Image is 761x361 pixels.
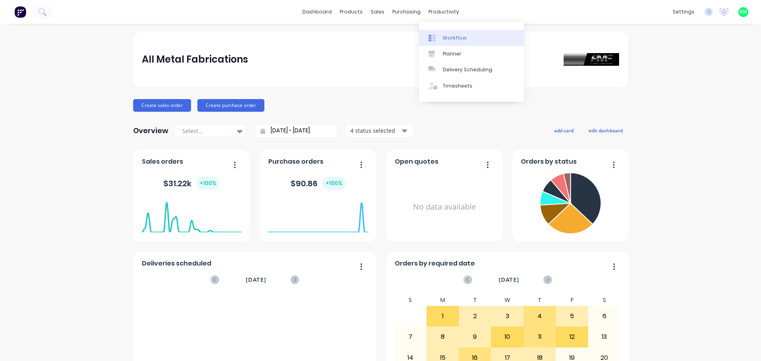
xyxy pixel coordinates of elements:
[524,306,556,326] div: 4
[459,306,491,326] div: 2
[427,306,459,326] div: 1
[459,294,491,306] div: T
[298,6,336,18] a: dashboard
[395,157,438,166] span: Open quotes
[395,170,494,244] div: No data available
[589,327,620,347] div: 13
[443,50,461,57] div: Planner
[499,275,519,284] span: [DATE]
[394,294,427,306] div: S
[556,327,588,347] div: 12
[443,34,467,42] div: Workflow
[395,259,475,268] span: Orders by required date
[395,327,426,347] div: 7
[336,6,367,18] div: products
[419,78,524,94] a: Timesheets
[426,294,459,306] div: M
[443,82,472,90] div: Timesheets
[521,157,577,166] span: Orders by status
[556,294,588,306] div: F
[491,294,524,306] div: W
[740,8,747,15] span: RM
[524,327,556,347] div: 11
[142,52,248,67] div: All Metal Fabrications
[424,6,463,18] div: productivity
[491,327,523,347] div: 10
[350,126,400,135] div: 4 status selected
[459,327,491,347] div: 9
[419,30,524,46] a: Workflow
[322,177,346,190] div: + 100 %
[142,157,183,166] span: Sales orders
[133,99,191,112] button: Create sales order
[419,46,524,62] a: Planner
[589,306,620,326] div: 6
[419,62,524,78] a: Delivery Scheduling
[367,6,388,18] div: sales
[524,294,556,306] div: T
[14,6,26,18] img: Factory
[291,177,346,190] div: $ 90.86
[669,6,698,18] div: settings
[163,177,220,190] div: $ 31.22k
[133,123,168,139] div: Overview
[564,53,619,66] img: All Metal Fabrications
[491,306,523,326] div: 3
[588,294,621,306] div: S
[346,125,413,137] button: 4 status selected
[197,99,264,112] button: Create purchase order
[246,275,266,284] span: [DATE]
[268,157,323,166] span: Purchase orders
[443,66,492,73] div: Delivery Scheduling
[427,327,459,347] div: 8
[556,306,588,326] div: 5
[583,125,628,136] button: edit dashboard
[549,125,579,136] button: add card
[196,177,220,190] div: + 100 %
[388,6,424,18] div: purchasing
